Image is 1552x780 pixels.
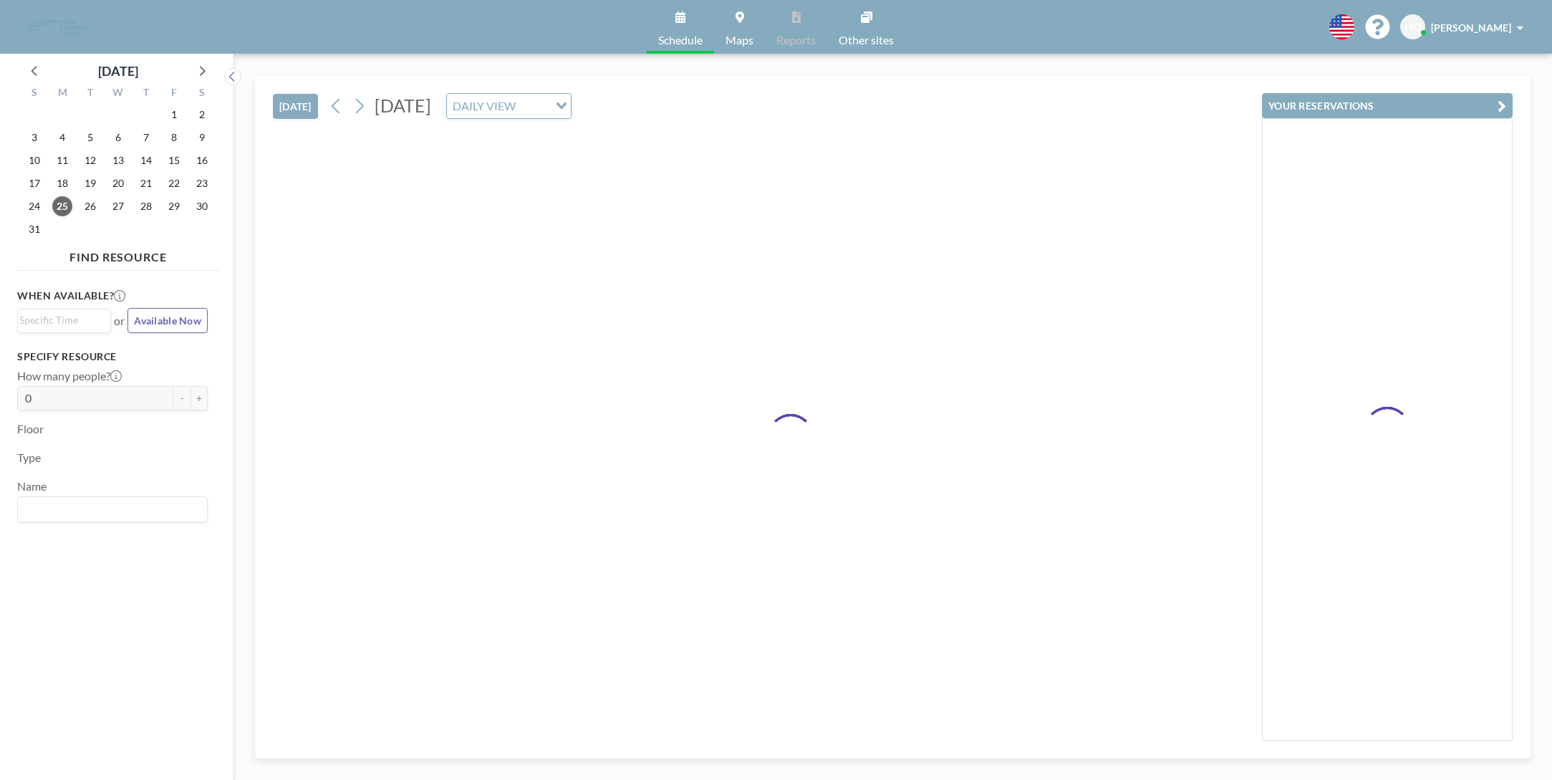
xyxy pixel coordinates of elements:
span: Available Now [134,314,201,327]
label: Type [17,451,41,465]
h3: Specify resource [17,350,208,363]
div: S [21,85,49,103]
h4: FIND RESOURCE [17,244,219,264]
span: Friday, August 29, 2025 [164,196,184,216]
span: Thursday, August 28, 2025 [136,196,156,216]
input: Search for option [19,500,199,519]
label: How many people? [17,369,122,383]
span: Thursday, August 21, 2025 [136,173,156,193]
span: Sunday, August 31, 2025 [24,219,44,239]
label: Name [17,479,47,493]
div: W [105,85,132,103]
span: Friday, August 1, 2025 [164,105,184,125]
input: Search for option [19,312,102,328]
span: or [114,314,125,328]
span: Sunday, August 3, 2025 [24,127,44,148]
span: Tuesday, August 19, 2025 [80,173,100,193]
img: organization-logo [23,13,92,42]
div: Search for option [18,309,110,331]
span: Reports [776,34,816,46]
span: Maps [726,34,753,46]
span: Monday, August 25, 2025 [52,196,72,216]
span: Thursday, August 14, 2025 [136,150,156,170]
span: DAILY VIEW [450,97,519,115]
span: Friday, August 15, 2025 [164,150,184,170]
span: Saturday, August 16, 2025 [192,150,212,170]
button: YOUR RESERVATIONS [1262,93,1513,118]
button: + [191,386,208,410]
span: HO [1405,21,1421,34]
div: F [160,85,188,103]
span: Tuesday, August 12, 2025 [80,150,100,170]
span: [PERSON_NAME] [1431,21,1511,34]
div: [DATE] [98,61,138,81]
label: Floor [17,422,44,436]
span: Tuesday, August 26, 2025 [80,196,100,216]
button: [DATE] [273,94,318,119]
span: Friday, August 8, 2025 [164,127,184,148]
span: Wednesday, August 27, 2025 [108,196,128,216]
span: Tuesday, August 5, 2025 [80,127,100,148]
span: [DATE] [375,95,431,116]
span: Schedule [658,34,703,46]
span: Sunday, August 24, 2025 [24,196,44,216]
span: Friday, August 22, 2025 [164,173,184,193]
span: Monday, August 18, 2025 [52,173,72,193]
button: Available Now [127,308,208,333]
span: Other sites [839,34,894,46]
div: Search for option [18,497,207,521]
button: - [173,386,191,410]
span: Sunday, August 10, 2025 [24,150,44,170]
div: M [49,85,77,103]
span: Wednesday, August 13, 2025 [108,150,128,170]
span: Saturday, August 23, 2025 [192,173,212,193]
span: Wednesday, August 6, 2025 [108,127,128,148]
span: Sunday, August 17, 2025 [24,173,44,193]
span: Monday, August 4, 2025 [52,127,72,148]
span: Saturday, August 2, 2025 [192,105,212,125]
span: Monday, August 11, 2025 [52,150,72,170]
span: Wednesday, August 20, 2025 [108,173,128,193]
span: Saturday, August 30, 2025 [192,196,212,216]
div: T [77,85,105,103]
span: Thursday, August 7, 2025 [136,127,156,148]
input: Search for option [520,97,547,115]
div: S [188,85,216,103]
span: Saturday, August 9, 2025 [192,127,212,148]
div: Search for option [447,94,571,118]
div: T [132,85,160,103]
